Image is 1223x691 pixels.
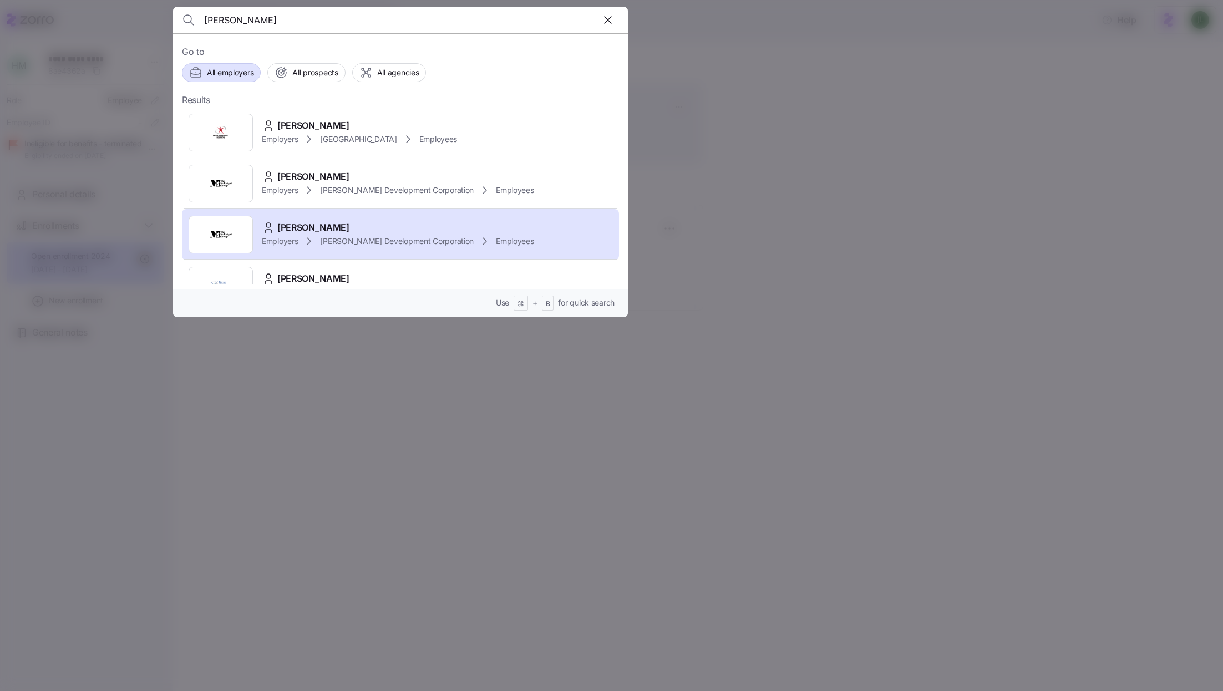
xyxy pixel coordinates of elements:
[277,272,349,286] span: [PERSON_NAME]
[277,221,349,235] span: [PERSON_NAME]
[277,119,349,133] span: [PERSON_NAME]
[558,297,615,308] span: for quick search
[292,67,338,78] span: All prospects
[182,93,210,107] span: Results
[419,134,457,145] span: Employees
[262,236,298,247] span: Employers
[532,297,537,308] span: +
[262,134,298,145] span: Employers
[210,223,232,246] img: Employer logo
[320,185,474,196] span: [PERSON_NAME] Development Corporation
[210,121,232,144] img: Employer logo
[320,134,397,145] span: [GEOGRAPHIC_DATA]
[262,185,298,196] span: Employers
[182,63,261,82] button: All employers
[277,170,349,184] span: [PERSON_NAME]
[267,63,345,82] button: All prospects
[210,172,232,195] img: Employer logo
[377,67,419,78] span: All agencies
[496,297,509,308] span: Use
[182,45,619,59] span: Go to
[352,63,427,82] button: All agencies
[320,236,474,247] span: [PERSON_NAME] Development Corporation
[517,299,524,309] span: ⌘
[496,185,534,196] span: Employees
[210,275,232,297] img: Employer logo
[207,67,253,78] span: All employers
[546,299,550,309] span: B
[496,236,534,247] span: Employees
